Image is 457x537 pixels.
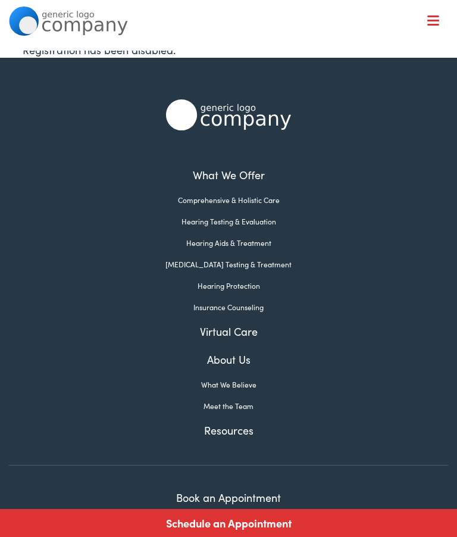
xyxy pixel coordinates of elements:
a: Hearing Aids & Treatment [9,238,447,248]
a: Virtual Care [9,323,447,339]
a: Hearing Testing & Evaluation [9,216,447,227]
a: Book an Appointment [176,490,281,505]
a: Comprehensive & Holistic Care [9,195,447,205]
a: What We Offer [18,48,447,85]
a: Meet the Team [9,401,447,411]
a: What We Offer [9,167,447,183]
a: What We Believe [9,379,447,390]
a: Insurance Counseling [9,302,447,313]
a: [MEDICAL_DATA] Testing & Treatment [9,259,447,270]
a: Hearing Protection [9,280,447,291]
a: About Us [9,351,447,367]
a: Resources [9,422,447,438]
img: Alpaca Audiology [166,99,291,130]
